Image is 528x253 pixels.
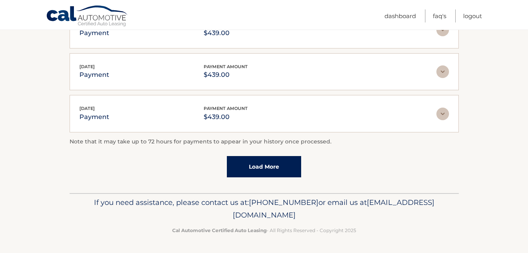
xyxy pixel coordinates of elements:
img: accordion-rest.svg [436,65,449,78]
span: [DATE] [79,106,95,111]
span: payment amount [204,64,248,69]
span: [DATE] [79,64,95,69]
a: Dashboard [385,9,416,22]
p: payment [79,28,109,39]
p: $439.00 [204,112,248,123]
a: FAQ's [433,9,446,22]
p: payment [79,69,109,80]
p: $439.00 [204,69,248,80]
p: $439.00 [204,28,248,39]
img: accordion-rest.svg [436,108,449,120]
span: [PHONE_NUMBER] [249,198,318,207]
a: Load More [227,156,301,177]
strong: Cal Automotive Certified Auto Leasing [172,227,267,233]
p: - All Rights Reserved - Copyright 2025 [75,226,454,234]
p: Note that it may take up to 72 hours for payments to appear in your history once processed. [70,137,459,147]
p: payment [79,112,109,123]
span: payment amount [204,106,248,111]
a: Logout [463,9,482,22]
a: Cal Automotive [46,5,129,28]
p: If you need assistance, please contact us at: or email us at [75,196,454,221]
